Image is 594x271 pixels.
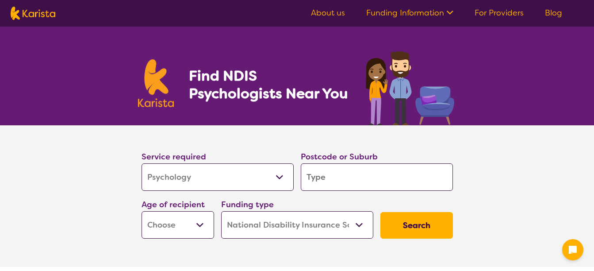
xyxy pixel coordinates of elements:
[189,67,353,102] h1: Find NDIS Psychologists Near You
[142,199,205,210] label: Age of recipient
[366,8,453,18] a: Funding Information
[138,59,174,107] img: Karista logo
[301,163,453,191] input: Type
[142,151,206,162] label: Service required
[475,8,524,18] a: For Providers
[545,8,562,18] a: Blog
[301,151,378,162] label: Postcode or Suburb
[380,212,453,239] button: Search
[311,8,345,18] a: About us
[11,7,55,20] img: Karista logo
[221,199,274,210] label: Funding type
[363,48,456,125] img: psychology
